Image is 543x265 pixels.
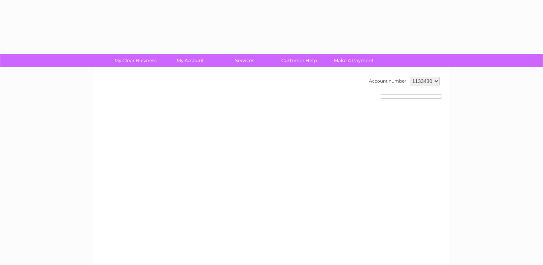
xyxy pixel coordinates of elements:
a: Services [215,54,274,67]
a: My Clear Business [106,54,165,67]
td: Account number [367,75,408,87]
a: Customer Help [270,54,329,67]
a: Make A Payment [324,54,383,67]
a: My Account [160,54,220,67]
